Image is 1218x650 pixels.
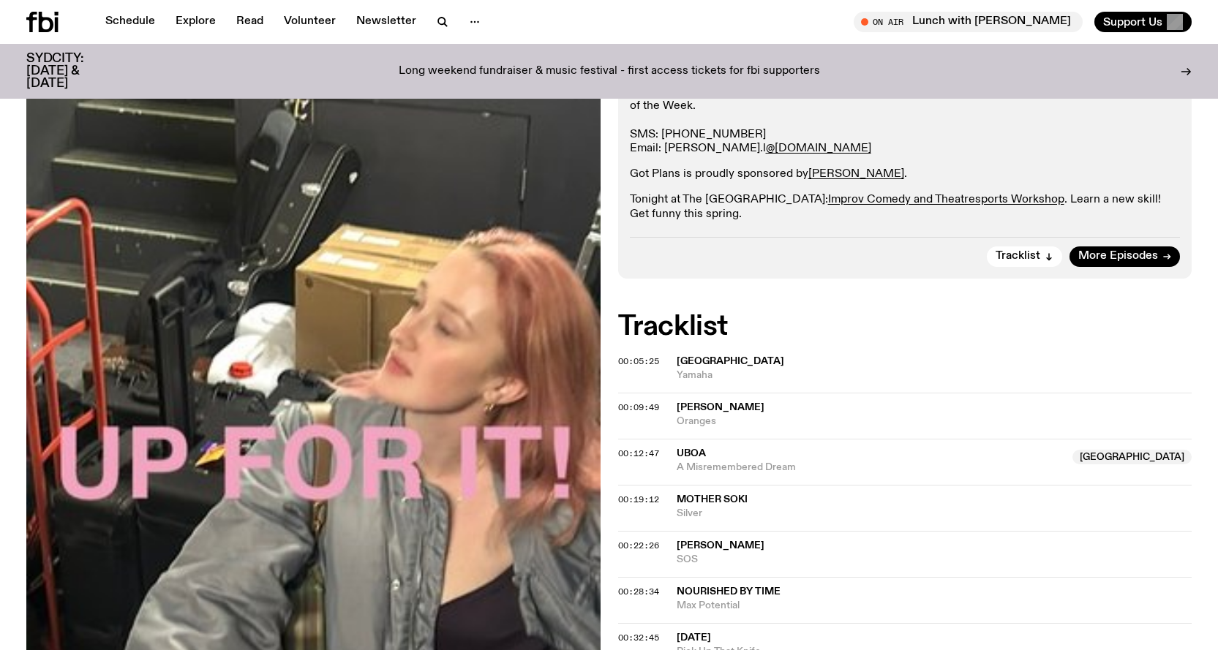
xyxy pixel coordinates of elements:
[677,415,1192,428] span: Oranges
[677,507,1192,521] span: Silver
[618,404,659,412] button: 00:09:49
[618,314,1192,340] h2: Tracklist
[618,586,659,597] span: 00:28:34
[228,12,272,32] a: Read
[618,540,659,551] span: 00:22:26
[677,540,764,551] span: [PERSON_NAME]
[828,194,1064,205] a: Improv Comedy and Theatresports Workshop
[677,494,748,504] span: Mother Soki
[167,12,225,32] a: Explore
[677,599,1192,613] span: Max Potential
[677,448,706,458] span: Uboa
[677,461,1064,475] span: A Misremembered Dream
[996,251,1040,262] span: Tracklist
[677,402,764,412] span: [PERSON_NAME]
[618,494,659,505] span: 00:19:12
[854,12,1083,32] button: On AirLunch with [PERSON_NAME]
[26,53,120,90] h3: SYDCITY: [DATE] & [DATE]
[1094,12,1192,32] button: Support Us
[399,65,820,78] p: Long weekend fundraiser & music festival - first access tickets for fbi supporters
[618,450,659,458] button: 00:12:47
[1078,251,1158,262] span: More Episodes
[677,356,784,366] span: [GEOGRAPHIC_DATA]
[1072,450,1192,464] span: [GEOGRAPHIC_DATA]
[618,632,659,643] span: 00:32:45
[1069,246,1180,267] a: More Episodes
[618,634,659,642] button: 00:32:45
[97,12,164,32] a: Schedule
[1103,15,1162,29] span: Support Us
[677,369,1192,382] span: Yamaha
[630,193,1181,221] p: Tonight at The [GEOGRAPHIC_DATA]: . Learn a new skill! Get funny this spring.
[347,12,425,32] a: Newsletter
[630,167,1181,181] p: Got Plans is proudly sponsored by .
[630,72,1181,156] p: Let Ify wake you up with Up For It every weekday from 7am. Have your coffee with a side of new mu...
[677,632,711,643] span: [DATE]
[618,588,659,596] button: 00:28:34
[766,143,871,154] a: @[DOMAIN_NAME]
[618,358,659,366] button: 00:05:25
[987,246,1062,267] button: Tracklist
[808,168,904,180] a: [PERSON_NAME]
[618,496,659,504] button: 00:19:12
[618,401,659,413] span: 00:09:49
[618,447,659,459] span: 00:12:47
[618,542,659,550] button: 00:22:26
[618,355,659,367] span: 00:05:25
[677,553,1192,567] span: SOS
[275,12,345,32] a: Volunteer
[677,586,781,597] span: Nourished By Time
